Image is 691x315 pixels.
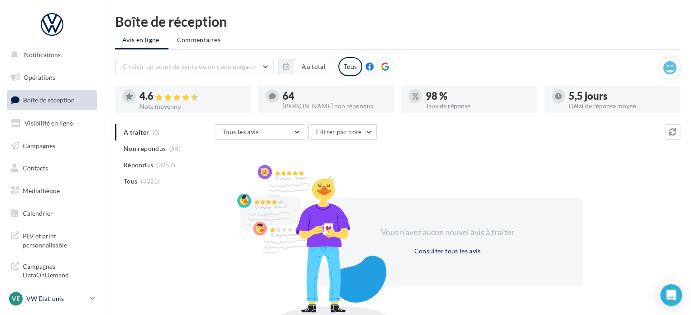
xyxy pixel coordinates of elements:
div: Note moyenne [139,103,244,110]
button: Au total [294,59,333,74]
span: Contacts [23,164,48,172]
a: Campagnes [5,136,99,155]
div: Boîte de réception [115,15,680,28]
span: Commentaires [177,35,221,44]
div: Taux de réponse [426,103,530,109]
a: Opérations [5,68,99,87]
button: Au total [278,59,333,74]
div: Open Intercom Messenger [660,284,682,306]
a: Calendrier [5,204,99,223]
button: Tous les avis [215,124,305,140]
span: Médiathèque [23,187,60,194]
a: Boîte de réception [5,90,99,110]
a: Visibilité en ligne [5,114,99,133]
span: Non répondus [124,144,166,153]
span: (64) [169,145,181,152]
a: VE VW Etat-unis [7,290,97,307]
span: Visibilité en ligne [24,119,73,127]
span: (3321) [141,178,160,185]
button: Choisir un point de vente ou un code magasin [115,59,274,74]
div: 64 [283,91,387,101]
div: Vous n'avez aucun nouvel avis à traiter [369,227,525,238]
button: Consulter tous les avis [410,246,484,257]
span: Campagnes DataOnDemand [23,260,93,280]
div: Délai de réponse moyen [569,103,673,109]
div: 5,5 jours [569,91,673,101]
span: VE [12,294,20,303]
div: 98 % [426,91,530,101]
span: Choisir un point de vente ou un code magasin [123,63,257,70]
span: Répondus [124,160,153,170]
div: [PERSON_NAME] non répondus [283,103,387,109]
p: VW Etat-unis [26,294,86,303]
span: PLV et print personnalisable [23,230,93,249]
span: Campagnes [23,141,55,149]
button: Notifications [5,45,95,64]
a: Contacts [5,159,99,178]
a: PLV et print personnalisable [5,226,99,253]
a: Médiathèque [5,181,99,200]
span: Tous les avis [222,128,259,136]
a: Campagnes DataOnDemand [5,257,99,283]
span: Calendrier [23,209,53,217]
div: 4.6 [139,91,244,102]
span: Notifications [24,51,61,58]
button: Filtrer par note [308,124,377,140]
span: Tous [124,177,137,186]
span: (3257) [156,161,175,169]
span: Opérations [24,73,55,81]
div: Tous [338,57,362,76]
span: Boîte de réception [23,96,75,104]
